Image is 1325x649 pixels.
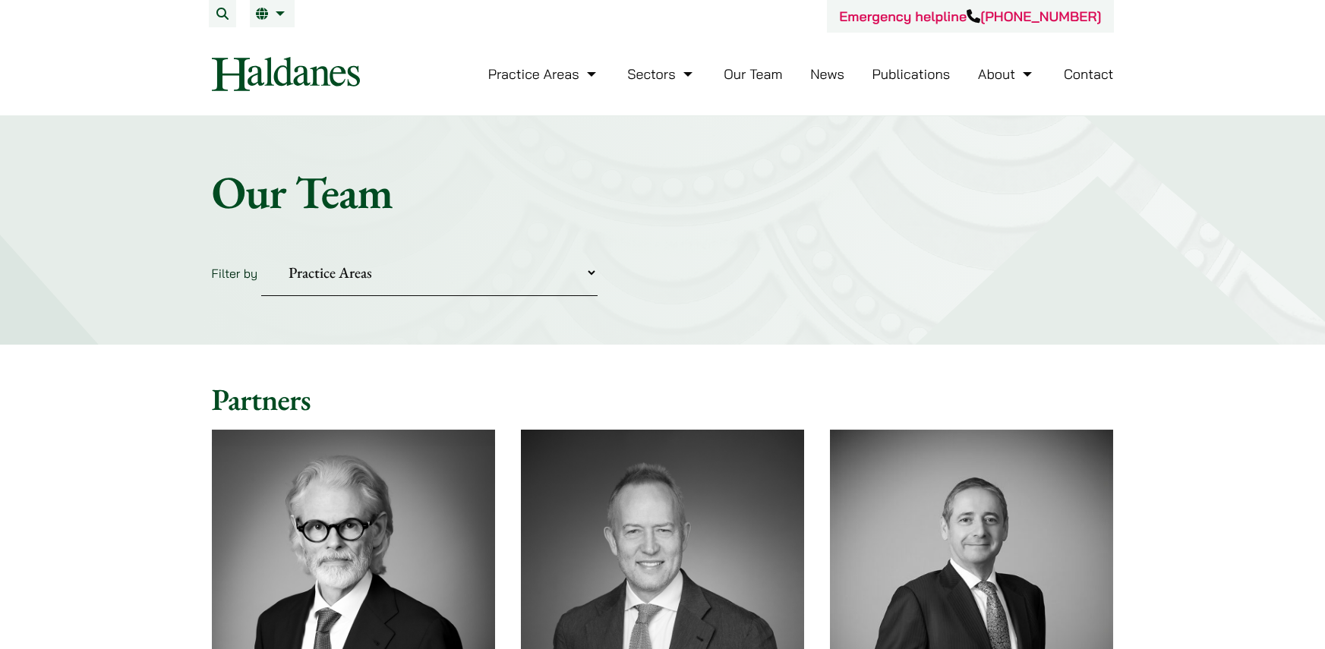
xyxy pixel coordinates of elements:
[810,65,844,83] a: News
[212,165,1114,219] h1: Our Team
[212,381,1114,417] h2: Partners
[724,65,782,83] a: Our Team
[256,8,289,20] a: EN
[488,65,600,83] a: Practice Areas
[627,65,696,83] a: Sectors
[839,8,1101,25] a: Emergency helpline[PHONE_NUMBER]
[872,65,951,83] a: Publications
[978,65,1036,83] a: About
[212,57,360,91] img: Logo of Haldanes
[212,266,258,281] label: Filter by
[1064,65,1114,83] a: Contact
